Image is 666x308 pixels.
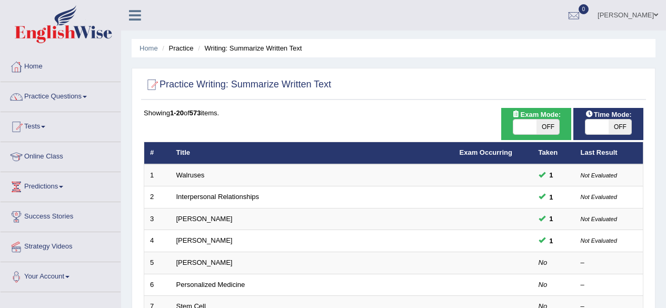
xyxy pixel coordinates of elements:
span: 0 [579,4,589,14]
a: Success Stories [1,202,121,228]
a: Practice Questions [1,82,121,108]
h2: Practice Writing: Summarize Written Text [144,77,331,93]
b: 573 [190,109,201,117]
a: Tests [1,112,121,138]
th: Taken [533,142,575,164]
a: Home [140,44,158,52]
td: 3 [144,208,171,230]
a: Predictions [1,172,121,198]
a: Your Account [1,262,121,289]
small: Not Evaluated [581,172,617,178]
span: You can still take this question [545,170,558,181]
b: 1-20 [170,109,184,117]
span: You can still take this question [545,213,558,224]
span: Time Mode: [581,109,636,120]
em: No [539,259,548,266]
em: No [539,281,548,289]
td: 2 [144,186,171,208]
a: Online Class [1,142,121,168]
span: You can still take this question [545,235,558,246]
div: Showing of items. [144,108,643,118]
td: 6 [144,274,171,296]
a: [PERSON_NAME] [176,259,233,266]
a: Home [1,52,121,78]
a: Personalized Medicine [176,281,245,289]
small: Not Evaluated [581,237,617,244]
span: Exam Mode: [508,109,565,120]
span: You can still take this question [545,192,558,203]
th: # [144,142,171,164]
a: Strategy Videos [1,232,121,259]
span: OFF [609,120,632,134]
td: 5 [144,252,171,274]
div: – [581,280,638,290]
a: [PERSON_NAME] [176,236,233,244]
div: – [581,258,638,268]
th: Last Result [575,142,643,164]
a: Interpersonal Relationships [176,193,260,201]
li: Writing: Summarize Written Text [195,43,302,53]
a: Walruses [176,171,205,179]
li: Practice [160,43,193,53]
td: 4 [144,230,171,252]
a: Exam Occurring [460,148,512,156]
span: OFF [536,120,560,134]
small: Not Evaluated [581,194,617,200]
th: Title [171,142,454,164]
a: [PERSON_NAME] [176,215,233,223]
small: Not Evaluated [581,216,617,222]
div: Show exams occurring in exams [501,108,571,140]
td: 1 [144,164,171,186]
